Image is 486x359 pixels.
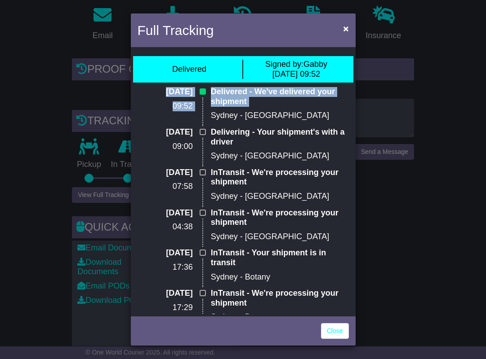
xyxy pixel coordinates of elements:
p: 07:58 [138,182,193,192]
p: 09:00 [138,142,193,152]
p: Sydney - [GEOGRAPHIC_DATA] [211,111,349,121]
p: Sydney - Botany [211,312,349,322]
p: 09:52 [138,101,193,111]
p: Sydney - [GEOGRAPHIC_DATA] [211,192,349,201]
button: Close [339,19,353,38]
p: Sydney - [GEOGRAPHIC_DATA] [211,151,349,161]
p: [DATE] [138,208,193,218]
p: [DATE] [138,87,193,97]
a: Close [321,323,349,339]
span: × [343,23,348,34]
p: Delivering - Your shipment's with a driver [211,127,349,147]
p: 17:36 [138,263,193,272]
div: Delivered [172,65,206,74]
h4: Full Tracking [138,20,214,40]
p: [DATE] [138,248,193,258]
p: Delivered - We've delivered your shipment [211,87,349,106]
p: InTransit - Your shipment is in transit [211,248,349,267]
p: 04:38 [138,222,193,232]
p: [DATE] [138,127,193,137]
div: Gabby [DATE] 09:52 [265,60,327,79]
p: 17:29 [138,303,193,313]
p: Sydney - [GEOGRAPHIC_DATA] [211,232,349,242]
span: Signed by: [265,60,303,69]
p: InTransit - We're processing your shipment [211,289,349,308]
p: Sydney - Botany [211,272,349,282]
p: InTransit - We're processing your shipment [211,168,349,187]
p: [DATE] [138,289,193,298]
p: [DATE] [138,168,193,178]
p: InTransit - We're processing your shipment [211,208,349,228]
